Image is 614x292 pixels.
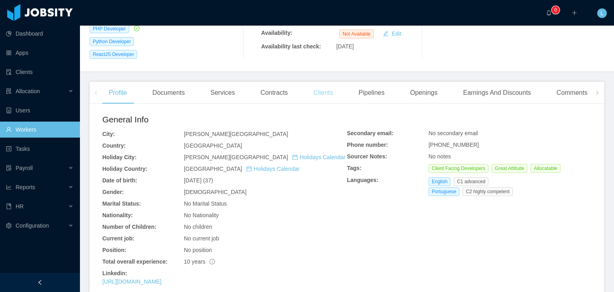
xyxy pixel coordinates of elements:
[246,166,252,172] i: icon: calendar
[209,259,215,264] span: info-circle
[550,82,594,104] div: Comments
[184,212,219,218] span: No Nationality
[530,164,560,173] span: Allocatable
[184,142,242,149] span: [GEOGRAPHIC_DATA]
[6,165,12,171] i: icon: file-protect
[454,177,488,186] span: C1 advanced
[16,184,35,190] span: Reports
[595,91,599,95] i: icon: right
[572,10,577,16] i: icon: plus
[292,154,345,160] a: icon: calendarHolidays Calendar
[6,64,74,80] a: icon: auditClients
[347,165,361,171] b: Tags:
[184,189,247,195] span: [DEMOGRAPHIC_DATA]
[16,88,40,94] span: Allocation
[6,223,12,228] i: icon: setting
[246,166,299,172] a: icon: calendarHolidays Calendar
[184,166,299,172] span: [GEOGRAPHIC_DATA]
[94,91,98,95] i: icon: left
[184,154,345,160] span: [PERSON_NAME][GEOGRAPHIC_DATA]
[134,26,140,31] i: icon: check-circle
[6,141,74,157] a: icon: profileTasks
[102,224,156,230] b: Number of Children:
[307,82,339,104] div: Clients
[254,82,294,104] div: Contracts
[347,142,388,148] b: Phone number:
[102,189,124,195] b: Gender:
[457,82,537,104] div: Earnings And Discounts
[184,131,288,137] span: [PERSON_NAME][GEOGRAPHIC_DATA]
[404,82,444,104] div: Openings
[429,130,478,136] span: No secondary email
[90,24,129,33] span: PHP Developer
[16,203,24,210] span: HR
[492,164,527,173] span: Great Attitude
[204,82,241,104] div: Services
[261,30,292,36] b: Availability:
[352,82,391,104] div: Pipelines
[6,88,12,94] i: icon: solution
[102,131,115,137] b: City:
[347,153,387,160] b: Sourcer Notes:
[102,278,161,285] a: [URL][DOMAIN_NAME]
[600,8,604,18] span: L
[132,25,140,32] a: icon: check-circle
[146,82,191,104] div: Documents
[102,113,347,126] h2: General Info
[184,177,213,184] span: [DATE] (37)
[336,43,354,50] span: [DATE]
[16,165,33,171] span: Payroll
[380,29,405,38] button: icon: editEdit
[102,200,141,207] b: Marital Status:
[102,154,137,160] b: Holiday City:
[546,10,552,16] i: icon: bell
[6,45,74,61] a: icon: appstoreApps
[184,235,219,242] span: No current job
[184,247,212,253] span: No position
[90,50,137,59] span: ReactJS Developer
[261,43,321,50] b: Availability last check:
[429,153,451,160] span: No notes
[429,164,488,173] span: Client Facing Developers
[347,177,379,183] b: Languages:
[184,200,227,207] span: No Marital Status
[6,204,12,209] i: icon: book
[347,130,393,136] b: Secondary email:
[102,166,148,172] b: Holiday Country:
[102,270,127,276] b: Linkedin:
[102,142,126,149] b: Country:
[102,212,133,218] b: Nationality:
[90,37,134,46] span: Python Developer
[102,258,167,265] b: Total overall experience:
[102,82,133,104] div: Profile
[102,235,134,242] b: Current job:
[429,177,451,186] span: English
[6,184,12,190] i: icon: line-chart
[429,187,459,196] span: Portuguese
[462,187,512,196] span: C2 highly competent
[184,258,215,265] span: 10 years
[16,222,49,229] span: Configuration
[6,26,74,42] a: icon: pie-chartDashboard
[552,6,560,14] sup: 0
[184,224,212,230] span: No children
[102,177,137,184] b: Date of birth:
[6,102,74,118] a: icon: robotUsers
[429,142,479,148] span: [PHONE_NUMBER]
[6,122,74,138] a: icon: userWorkers
[292,154,298,160] i: icon: calendar
[102,247,126,253] b: Position:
